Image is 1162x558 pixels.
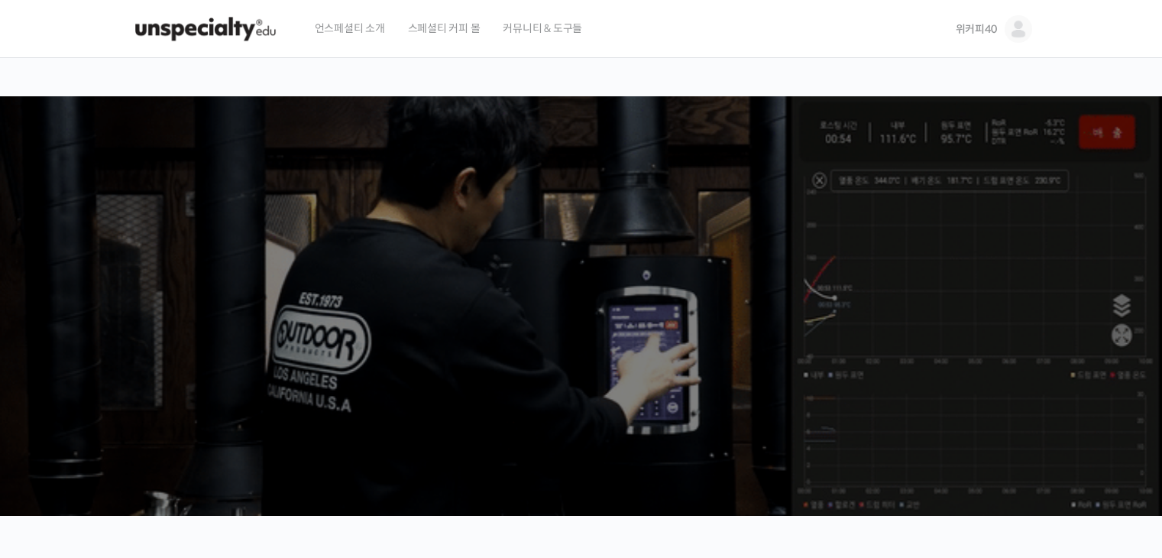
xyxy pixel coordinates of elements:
[956,22,997,36] span: 위커피40
[15,318,1147,339] p: 시간과 장소에 구애받지 않고, 검증된 커리큘럼으로
[15,234,1147,311] p: [PERSON_NAME]을 다하는 당신을 위해, 최고와 함께 만든 커피 클래스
